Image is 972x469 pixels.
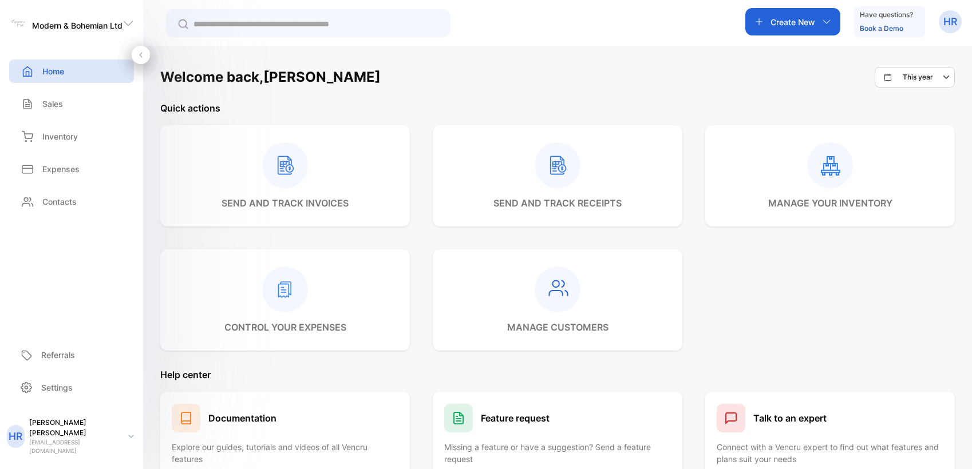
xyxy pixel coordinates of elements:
[29,438,119,455] p: [EMAIL_ADDRESS][DOMAIN_NAME]
[943,14,957,29] p: HR
[222,196,349,210] p: send and track invoices
[444,441,671,465] p: Missing a feature or have a suggestion? Send a feature request
[42,65,64,77] p: Home
[717,441,943,465] p: Connect with a Vencru expert to find out what features and plans suit your needs
[42,98,63,110] p: Sales
[160,67,381,88] h1: Welcome back, [PERSON_NAME]
[160,368,955,381] p: Help center
[172,441,398,465] p: Explore our guides, tutorials and videos of all Vencru features
[875,67,955,88] button: This year
[939,8,962,35] button: HR
[32,19,123,31] p: Modern & Bohemian Ltd
[903,72,933,82] p: This year
[924,421,972,469] iframe: LiveChat chat widget
[768,196,892,210] p: manage your inventory
[493,196,622,210] p: send and track receipts
[224,320,346,334] p: control your expenses
[481,411,550,425] h1: Feature request
[753,411,827,425] h1: Talk to an expert
[507,320,609,334] p: manage customers
[9,429,22,444] p: HR
[42,130,78,142] p: Inventory
[29,418,119,438] p: [PERSON_NAME] [PERSON_NAME]
[41,349,75,361] p: Referrals
[208,411,276,425] h1: Documentation
[9,15,26,32] img: logo
[42,196,77,208] p: Contacts
[860,9,913,21] p: Have questions?
[41,381,73,394] p: Settings
[160,101,955,115] p: Quick actions
[745,8,840,35] button: Create New
[42,163,80,175] p: Expenses
[771,16,815,28] p: Create New
[860,24,903,33] a: Book a Demo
